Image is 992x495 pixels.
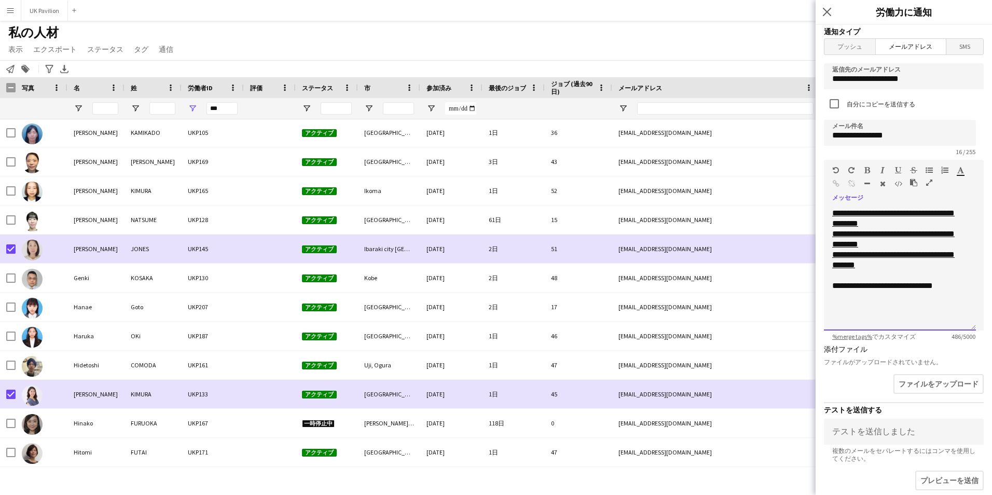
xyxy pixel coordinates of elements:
div: Hinako [67,409,125,437]
div: [DATE] [420,205,483,234]
button: フィルターメニューを開く [188,104,197,113]
div: [DATE] [420,380,483,408]
a: リンク 【週2在宅★英語力活用☆】未経験から大手商社で目指せ直雇用！（A01232021）｜アデコの派遣 [832,209,955,227]
div: 46 [545,322,612,350]
button: イタリック [879,166,886,174]
button: プレーンテキストとして貼り付け [910,178,917,187]
div: [DATE] [420,438,483,466]
span: 写真 [22,84,34,92]
span: ステータス [302,84,333,92]
span: アクティブ [302,187,337,195]
div: 2日 [483,293,545,321]
div: Ibaraki city [GEOGRAPHIC_DATA] [358,235,420,263]
span: アクティブ [302,362,337,369]
a: %merge tags% [832,333,872,340]
div: UKP133 [182,380,244,408]
div: UKP165 [182,176,244,205]
button: 書式のクリア [879,180,886,188]
div: [DATE] [420,322,483,350]
input: ステータス フィルター入力 [321,102,352,115]
div: [GEOGRAPHIC_DATA][GEOGRAPHIC_DATA] [358,147,420,176]
a: ステータス [83,43,128,56]
span: 労働者ID [188,84,213,92]
div: Goto [125,293,182,321]
div: KIMURA [125,380,182,408]
div: UKP130 [182,264,244,292]
span: タグ [134,45,148,54]
div: [DATE] [420,351,483,379]
span: メールアドレス [618,84,662,92]
span: アクティブ [302,333,337,340]
app-action-btn: 高度なフィルター [43,63,56,75]
div: [PERSON_NAME] [67,205,125,234]
span: アクティブ [302,391,337,398]
div: [EMAIL_ADDRESS][DOMAIN_NAME] [612,264,820,292]
div: 2日 [483,264,545,292]
a: リンク 【高時給・英語生かす・10月11月】外資旅行会社での既存営業（A01255426）｜アデコの派遣 [832,230,955,248]
h3: テストを送信する [824,405,984,415]
button: ファイルをアップロード [893,374,984,394]
div: JONES [125,235,182,263]
span: 最後のジョブ [489,84,526,92]
div: Hidetoshi [67,351,125,379]
div: [PERSON_NAME] [67,176,125,205]
div: 118日 [483,409,545,437]
span: アクティブ [302,449,337,457]
span: 486 / 5000 [943,333,984,340]
button: フィルターメニューを開く [364,104,374,113]
button: フィルターメニューを開く [74,104,83,113]
div: [EMAIL_ADDRESS][DOMAIN_NAME] [612,380,820,408]
div: 47 [545,351,612,379]
a: リンク 未経験からスタートした元アデコの先輩活躍中！英語活用の事務（A01258836）｜アデコの派遣 [832,251,955,269]
button: UK Pavilion [21,1,68,21]
span: でカスタマイズ [824,333,924,340]
div: 1日 [483,380,545,408]
div: 48 [545,264,612,292]
div: UKP105 [182,118,244,147]
div: [EMAIL_ADDRESS][DOMAIN_NAME] [612,147,820,176]
span: 名 [74,84,80,92]
div: 47 [545,438,612,466]
span: 姓 [131,84,137,92]
span: ステータス [87,45,123,54]
img: Hikaru KIMURA [22,385,43,406]
label: 添付ファイル [824,345,867,354]
button: 下線 [894,166,902,174]
label: 自分にコピーを送信する [845,100,915,108]
div: 45 [545,380,612,408]
div: Kobe [358,264,420,292]
img: Etsuko JONES [22,240,43,260]
div: KAMIKADO [125,118,182,147]
div: 52 [545,176,612,205]
button: 番号付きリスト [941,166,948,174]
img: Haruka OKi [22,327,43,348]
div: [EMAIL_ADDRESS][DOMAIN_NAME] [612,438,820,466]
button: 取り消し線 [910,166,917,174]
input: 姓 フィルター入力 [149,102,175,115]
div: 1日 [483,322,545,350]
app-action-btn: タグに追加 [19,63,32,75]
div: [PERSON_NAME] [67,147,125,176]
h3: 通知タイプ [824,27,984,36]
button: フィルターメニューを開く [618,104,628,113]
div: [GEOGRAPHIC_DATA] [358,380,420,408]
span: 16 / 255 [947,148,984,156]
span: アクティブ [302,245,337,253]
img: Eriko NATSUME [22,211,43,231]
div: COMODA [125,351,182,379]
div: [PERSON_NAME] [67,118,125,147]
img: Hitomi FUTAI [22,443,43,464]
div: [EMAIL_ADDRESS][DOMAIN_NAME] [612,351,820,379]
span: 一時停止中 [302,420,335,428]
div: [GEOGRAPHIC_DATA] [358,205,420,234]
div: [GEOGRAPHIC_DATA] [358,438,420,466]
div: UKP171 [182,438,244,466]
div: FUTAI [125,438,182,466]
span: 複数のメールをセパレートするにはコンマを使用してください。 [824,447,984,462]
div: [DATE] [420,176,483,205]
img: Hidetoshi COMODA [22,356,43,377]
div: [EMAIL_ADDRESS][DOMAIN_NAME] [612,235,820,263]
button: 全画面表示 [926,178,933,187]
div: Hitomi [67,438,125,466]
div: 1日 [483,176,545,205]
